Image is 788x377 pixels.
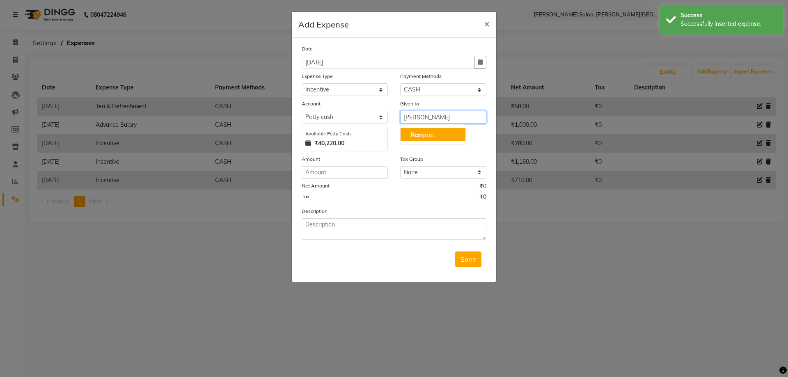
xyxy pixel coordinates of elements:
[477,12,496,35] button: Close
[479,193,486,203] span: ₹0
[484,17,490,30] span: ×
[302,193,309,200] label: Tax
[400,155,423,163] label: Tax Group
[302,166,388,179] input: Amount
[302,208,328,215] label: Description
[305,130,384,137] div: Available Petty Cash
[302,45,313,53] label: Date
[400,111,486,123] input: Given to
[298,18,349,31] h5: Add Expense
[314,139,344,148] strong: ₹40,220.00
[410,130,435,139] ngb-highlight: jeet
[410,130,423,139] span: Ran
[302,100,321,107] label: Account
[460,255,476,263] span: Save
[455,251,481,267] button: Save
[302,155,320,163] label: Amount
[400,100,419,107] label: Given to
[680,11,777,20] div: Success
[680,20,777,28] div: Successfully inserted expense.
[302,73,333,80] label: Expense Type
[302,182,330,190] label: Net Amount
[479,182,486,193] span: ₹0
[400,73,442,80] label: Payment Methods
